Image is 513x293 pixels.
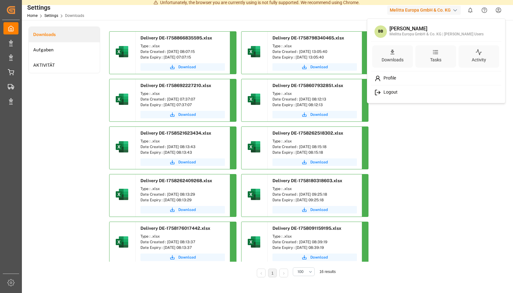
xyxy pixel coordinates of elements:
div: Melitta Europa GmbH & Co. KG | [PERSON_NAME] Users [389,32,484,37]
span: Profile [381,75,396,81]
div: Activity [470,55,487,64]
div: [PERSON_NAME] [389,26,484,32]
span: BB [374,25,387,38]
div: Tasks [429,55,443,64]
span: Logout [381,90,398,95]
div: Downloads [380,55,405,64]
